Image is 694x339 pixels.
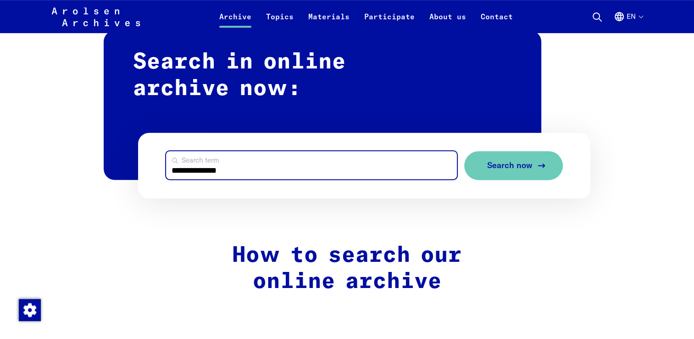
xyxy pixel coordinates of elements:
h2: How to search our online archive [153,243,541,295]
h2: Search in online archive now: [104,31,541,180]
a: Participate [357,11,422,33]
img: Change consent [19,299,41,321]
a: Materials [301,11,357,33]
button: English, language selection [614,11,643,33]
span: Search now [487,161,533,170]
button: Search now [464,151,563,180]
a: Topics [259,11,301,33]
a: About us [422,11,473,33]
nav: Primary [212,6,520,28]
a: Contact [473,11,520,33]
div: Change consent [18,299,40,321]
a: Archive [212,11,259,33]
